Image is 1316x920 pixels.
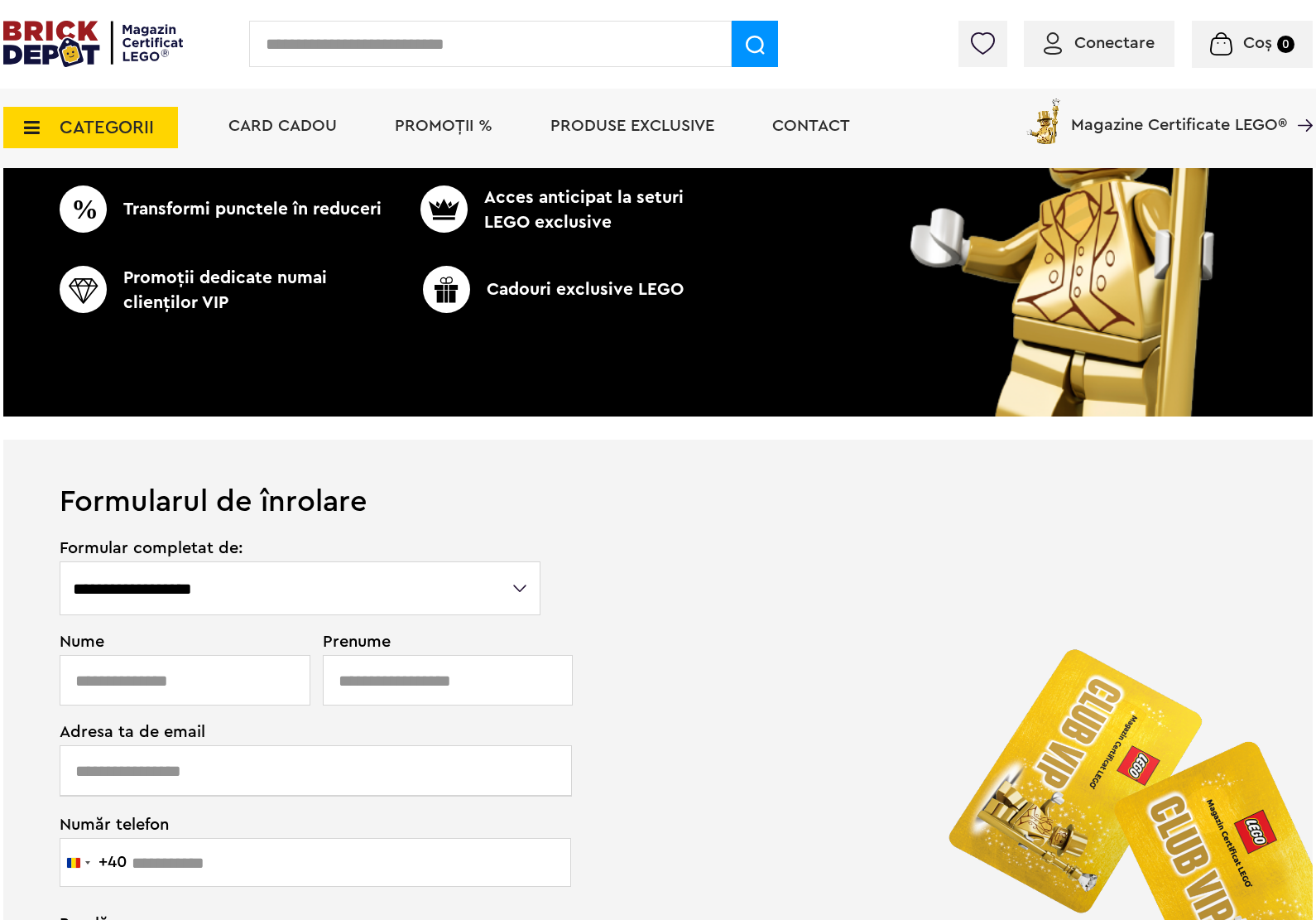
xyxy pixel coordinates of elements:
a: Produse exclusive [550,118,714,134]
span: Formular completat de: [60,540,542,556]
img: CC_BD_Green_chek_mark [60,185,107,233]
span: Nume [60,633,301,650]
h1: Formularul de înrolare [3,440,1313,517]
img: CC_BD_Green_chek_mark [423,266,470,313]
a: Contact [772,118,850,134]
span: Număr telefon [60,814,542,833]
span: Conectare [1074,35,1155,51]
span: Magazine Certificate LEGO® [1071,95,1287,133]
p: Promoţii dedicate numai clienţilor VIP [60,266,393,315]
p: Acces anticipat la seturi LEGO exclusive [393,185,689,235]
span: CATEGORII [60,118,154,137]
p: Cadouri exclusive LEGO [387,266,720,313]
img: CC_BD_Green_chek_mark [420,185,468,233]
span: Coș [1243,35,1272,51]
a: Conectare [1044,35,1155,51]
a: PROMOȚII % [395,118,492,134]
span: Prenume [323,633,543,650]
span: Adresa ta de email [60,724,542,740]
button: Selected country [60,839,127,886]
p: Transformi punctele în reduceri [60,185,393,233]
div: +40 [98,854,127,870]
img: CC_BD_Green_chek_mark [60,266,107,313]
small: 0 [1277,36,1294,53]
a: Magazine Certificate LEGO® [1287,95,1313,112]
a: Card Cadou [228,118,337,134]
